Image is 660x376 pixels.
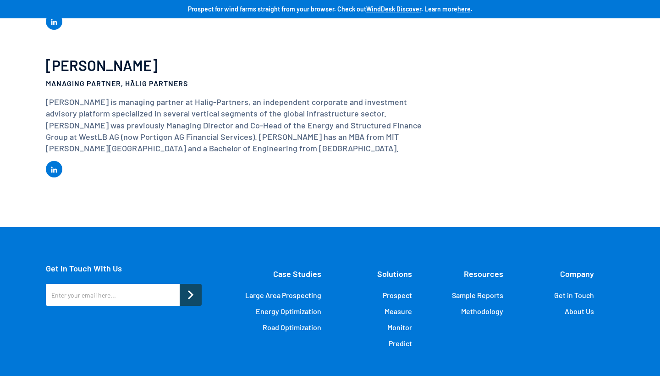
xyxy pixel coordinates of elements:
p: [PERSON_NAME] is managing partner at Halig-Partners, an independent corporate and investment advi... [46,96,431,154]
div: Case Studies [273,264,321,284]
h3: [PERSON_NAME] [46,57,431,73]
a: Sample Reports [452,291,503,300]
a: Energy Optimization [256,307,321,316]
strong: . Learn more [421,5,457,13]
a: Predict [389,339,412,348]
strong: . [471,5,473,13]
a: Large Area Prospecting [245,291,321,300]
div: Resources [464,264,503,284]
a: Monitor [387,323,412,332]
input: Submit [180,284,202,306]
a: Road Optimization [263,323,321,332]
a: Prospect [383,291,412,300]
strong: Managing Partner, Hālig Partners [46,79,188,88]
form: footerGetInTouch [46,284,202,310]
a: here [457,5,471,13]
a: Measure [385,307,412,316]
div: Get In Touch With Us [46,264,202,273]
strong: Prospect for wind farms straight from your browser. Check out [188,5,366,13]
a: Methodology [461,307,503,316]
div: Company [560,264,594,284]
div: Solutions [377,264,412,284]
a: WindDesk Discover [366,5,421,13]
a: Get in Touch [554,291,594,300]
input: Enter your email here... [46,284,180,306]
a: About Us [565,307,594,316]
